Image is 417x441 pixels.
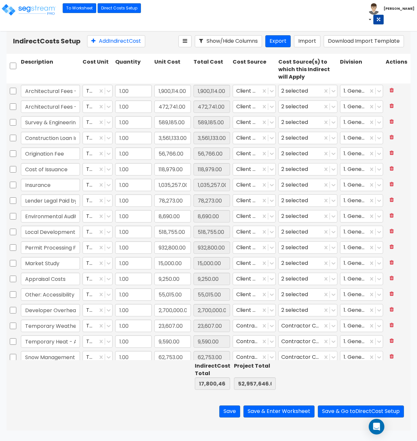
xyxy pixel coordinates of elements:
[281,117,311,127] div: 2 selected
[386,241,398,253] button: Delete Row
[386,100,398,112] button: Delete Row
[340,163,383,175] div: 1. General Requirements
[281,164,311,174] div: 2 selected
[114,57,153,82] div: Quantity
[83,335,113,348] div: TOT
[83,179,113,191] div: TOT
[340,147,383,160] div: 1. General Requirements
[340,335,383,348] div: 1. General Requirements
[83,304,113,316] div: TOT
[219,405,240,418] button: Save
[233,351,276,363] div: Contractor Cost - indirect
[265,35,291,47] button: Export
[340,320,383,332] div: 1. General Requirements
[83,288,113,301] div: TOT
[233,194,276,207] div: Client Cost - indirect
[278,163,337,175] div: Client Cost - direct, Contractor Cost - direct
[340,85,383,97] div: 1. General Requirements
[386,351,398,362] button: Delete Row
[278,288,337,301] div: Client Cost - direct, Contractor Cost - direct
[98,3,141,13] a: Direct Costs Setup
[278,100,337,113] div: Client Cost - direct, Contractor Cost - direct
[281,305,311,315] div: 2 selected
[278,351,337,363] div: Contractor Cost - direct
[83,116,113,129] div: TOT
[369,419,384,434] div: Open Intercom Messenger
[340,116,383,129] div: 1. General Requirements
[278,147,337,160] div: Client Cost - direct, Contractor Cost - direct
[281,321,320,331] div: Contractor Cost - direct
[386,85,398,96] button: Delete Row
[234,362,276,370] div: Project Total
[243,405,315,418] button: Save & Enter Worksheet
[20,57,81,82] div: Description
[340,179,383,191] div: 1. General Requirements
[340,304,383,316] div: 1. General Requirements
[386,273,398,284] button: Delete Row
[340,241,383,254] div: 1. General Requirements
[233,304,276,316] div: Client Cost - indirect
[340,351,383,363] div: 1. General Requirements
[192,57,231,82] div: Total Cost
[281,336,320,346] div: Contractor Cost - direct
[340,100,383,113] div: 1. General Requirements
[233,210,276,222] div: Client Cost - indirect
[339,57,384,82] div: Division
[386,288,398,300] button: Delete Row
[233,132,276,144] div: Client Cost - indirect
[386,147,398,159] button: Delete Row
[340,210,383,222] div: 1. General Requirements
[386,132,398,143] button: Delete Row
[81,57,114,82] div: Cost Unit
[233,85,276,97] div: Client Cost - indirect
[83,132,113,144] div: TOT
[324,35,404,47] button: Download Import Template
[195,35,262,47] button: Show/Hide Columns
[294,35,320,47] button: Import
[277,57,339,82] div: Cost Source(s) to which this Indirect will Apply
[318,405,404,418] button: Save & Go toDirectCost Setup
[386,194,398,206] button: Delete Row
[233,179,276,191] div: Client Cost - indirect
[233,147,276,160] div: Client Cost - indirect
[83,85,113,97] div: TOT
[63,3,96,13] a: To Worksheet
[278,116,337,129] div: Client Cost - direct, Contractor Cost - direct
[83,257,113,269] div: TOT
[278,132,337,144] div: Client Cost - direct, Contractor Cost - direct
[278,241,337,254] div: Client Cost - direct, Contractor Cost - direct
[83,241,113,254] div: TOT
[340,288,383,301] div: 1. General Requirements
[340,257,383,269] div: 1. General Requirements
[386,257,398,268] button: Delete Row
[13,37,81,46] b: Indirect Costs Setup
[278,226,337,238] div: Client Cost - direct, Contractor Cost - direct
[281,133,311,143] div: 2 selected
[281,148,311,159] div: 2 selected
[340,194,383,207] div: 1. General Requirements
[281,242,311,252] div: 2 selected
[278,320,337,332] div: Contractor Cost - direct
[278,179,337,191] div: Client Cost - direct, Contractor Cost - direct
[281,227,311,237] div: 2 selected
[384,6,414,11] b: [PERSON_NAME]
[386,226,398,237] button: Delete Row
[281,274,311,284] div: 2 selected
[278,257,337,269] div: Client Cost - direct, Contractor Cost - direct
[83,226,113,238] div: TOT
[231,57,277,82] div: Cost Source
[233,335,276,348] div: Contractor Cost - indirect
[278,85,337,97] div: Client Cost - direct, Contractor Cost - direct
[281,180,311,190] div: 2 selected
[83,147,113,160] div: TOT
[233,273,276,285] div: Client Cost - indirect
[386,116,398,128] button: Delete Row
[368,3,379,15] img: avatar.png
[281,258,311,268] div: 2 selected
[233,226,276,238] div: Client Cost - indirect
[83,163,113,175] div: TOT
[195,362,230,377] div: Indirect Cost Total
[83,194,113,207] div: TOT
[278,210,337,222] div: Client Cost - direct, Contractor Cost - direct
[386,304,398,315] button: Delete Row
